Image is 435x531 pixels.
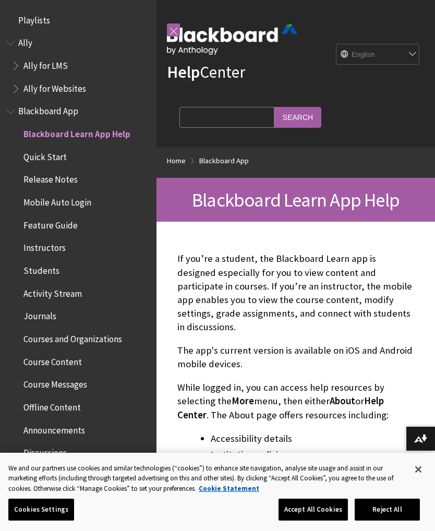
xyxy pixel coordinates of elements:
span: Ally [18,34,32,49]
span: Blackboard App [18,103,78,117]
span: Instructors [23,239,66,254]
select: Site Language Selector [336,44,420,65]
span: Blackboard Learn App Help [23,125,130,139]
span: Offline Content [23,399,81,413]
span: Release Notes [23,171,78,185]
button: Reject All [355,499,420,521]
li: Accessibility details [211,431,414,446]
span: Activity Stream [23,285,82,299]
p: If you’re a student, the Blackboard Learn app is designed especially for you to view content and ... [177,252,414,334]
span: Mobile Auto Login [23,194,91,208]
span: Ally for Websites [23,80,86,94]
p: While logged in, you can access help resources by selecting the menu, then either or . The About ... [177,381,414,422]
button: Cookies Settings [8,499,74,521]
span: Playlists [18,11,50,26]
a: Home [167,154,186,167]
div: We and our partners use cookies and similar technologies (“cookies”) to enhance site navigation, ... [8,463,405,494]
button: Accept All Cookies [279,499,348,521]
li: Institution policies [211,448,414,462]
span: Course Messages [23,376,87,390]
strong: Help [167,62,200,82]
img: Blackboard by Anthology [167,25,297,55]
span: Journals [23,308,56,322]
span: Students [23,262,59,276]
span: More [232,395,254,407]
button: Close [407,458,430,481]
span: Help Center [177,395,384,420]
span: Blackboard Learn App Help [192,188,400,212]
a: Blackboard App [199,154,249,167]
a: More information about your privacy, opens in a new tab [199,484,259,493]
input: Search [274,107,321,127]
span: Courses and Organizations [23,330,122,344]
span: Quick Start [23,148,67,162]
span: Discussions [23,444,67,458]
span: Feature Guide [23,216,78,231]
a: HelpCenter [167,62,245,82]
p: The app's current version is available on iOS and Android mobile devices. [177,344,414,371]
nav: Book outline for Anthology Ally Help [6,34,150,98]
span: Ally for LMS [23,57,68,71]
span: Course Content [23,353,82,367]
span: Announcements [23,421,85,436]
nav: Book outline for Playlists [6,11,150,29]
span: About [330,395,355,407]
